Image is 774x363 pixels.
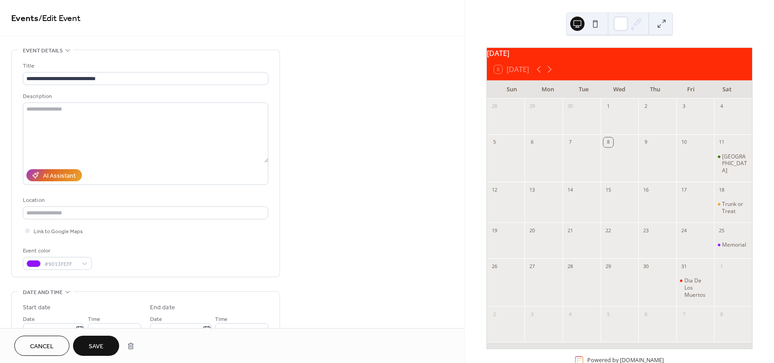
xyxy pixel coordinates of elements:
[603,185,613,195] div: 15
[717,261,727,271] div: 1
[43,171,76,181] div: AI Assistant
[26,169,82,181] button: AI Assistant
[23,196,267,205] div: Location
[637,81,673,98] div: Thu
[11,10,39,27] a: Events
[641,309,651,319] div: 6
[565,309,575,319] div: 4
[527,102,537,111] div: 29
[527,185,537,195] div: 13
[89,342,103,351] span: Save
[714,153,752,174] div: Pioneer Hall Reserved
[14,336,69,356] button: Cancel
[527,226,537,235] div: 20
[679,261,689,271] div: 31
[565,185,575,195] div: 14
[641,137,651,147] div: 9
[714,201,752,214] div: Trunk or Treat
[527,309,537,319] div: 3
[44,260,77,269] span: #9013FEFF
[641,261,651,271] div: 30
[603,261,613,271] div: 29
[641,185,651,195] div: 16
[603,309,613,319] div: 5
[722,241,746,248] div: Memorial
[527,137,537,147] div: 6
[490,309,499,319] div: 2
[641,226,651,235] div: 23
[717,102,727,111] div: 4
[717,309,727,319] div: 8
[641,102,651,111] div: 2
[490,226,499,235] div: 19
[673,81,709,98] div: Fri
[490,185,499,195] div: 12
[23,246,90,256] div: Event color
[565,261,575,271] div: 28
[494,81,530,98] div: Sun
[527,261,537,271] div: 27
[722,201,748,214] div: Trunk or Treat
[684,277,711,298] div: Dia De Los Muertos
[679,226,689,235] div: 24
[34,227,83,236] span: Link to Google Maps
[603,137,613,147] div: 8
[709,81,745,98] div: Sat
[676,277,714,298] div: Dia De Los Muertos
[150,303,175,312] div: End date
[717,226,727,235] div: 25
[717,137,727,147] div: 11
[490,261,499,271] div: 26
[565,137,575,147] div: 7
[565,226,575,235] div: 21
[717,185,727,195] div: 18
[679,102,689,111] div: 3
[714,241,752,248] div: Memorial
[39,10,81,27] span: / Edit Event
[30,342,54,351] span: Cancel
[490,102,499,111] div: 28
[23,46,63,56] span: Event details
[73,336,119,356] button: Save
[23,303,51,312] div: Start date
[487,48,752,59] div: [DATE]
[23,92,267,101] div: Description
[722,153,748,174] div: [GEOGRAPHIC_DATA]
[23,288,63,297] span: Date and time
[88,315,100,324] span: Time
[23,61,267,71] div: Title
[490,137,499,147] div: 5
[566,81,602,98] div: Tue
[565,102,575,111] div: 30
[603,226,613,235] div: 22
[679,185,689,195] div: 17
[150,315,162,324] span: Date
[215,315,228,324] span: Time
[679,309,689,319] div: 7
[530,81,566,98] div: Mon
[23,315,35,324] span: Date
[602,81,637,98] div: Wed
[679,137,689,147] div: 10
[603,102,613,111] div: 1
